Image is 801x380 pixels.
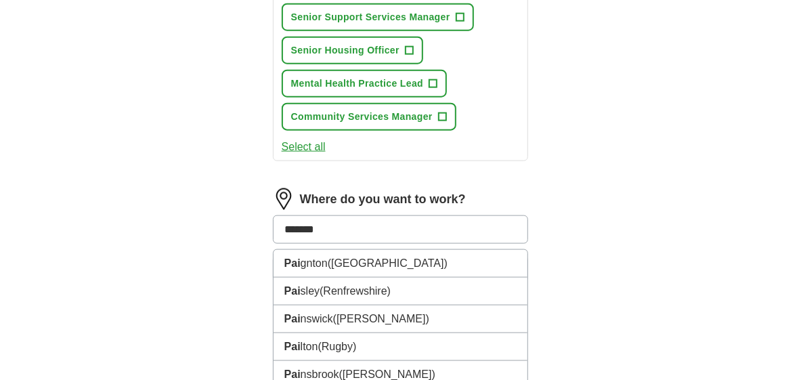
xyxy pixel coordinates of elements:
button: Select all [282,139,326,155]
span: Community Services Manager [291,110,433,124]
li: nswick [274,305,528,333]
button: Mental Health Practice Lead [282,70,447,98]
span: ([PERSON_NAME]) [339,368,435,380]
span: Senior Support Services Manager [291,10,450,24]
span: ([PERSON_NAME]) [333,313,429,324]
li: sley [274,278,528,305]
span: (Rugby) [318,341,357,352]
button: Senior Housing Officer [282,37,423,64]
li: gnton [274,250,528,278]
img: location.png [273,188,295,210]
span: ([GEOGRAPHIC_DATA]) [328,257,448,269]
label: Where do you want to work? [300,190,466,209]
span: (Renfrewshire) [320,285,391,297]
button: Community Services Manager [282,103,456,131]
span: Senior Housing Officer [291,43,399,58]
strong: Pai [284,368,301,380]
strong: Pai [284,341,301,352]
span: Mental Health Practice Lead [291,77,423,91]
strong: Pai [284,285,301,297]
li: lton [274,333,528,361]
strong: Pai [284,313,301,324]
strong: Pai [284,257,301,269]
button: Senior Support Services Manager [282,3,474,31]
